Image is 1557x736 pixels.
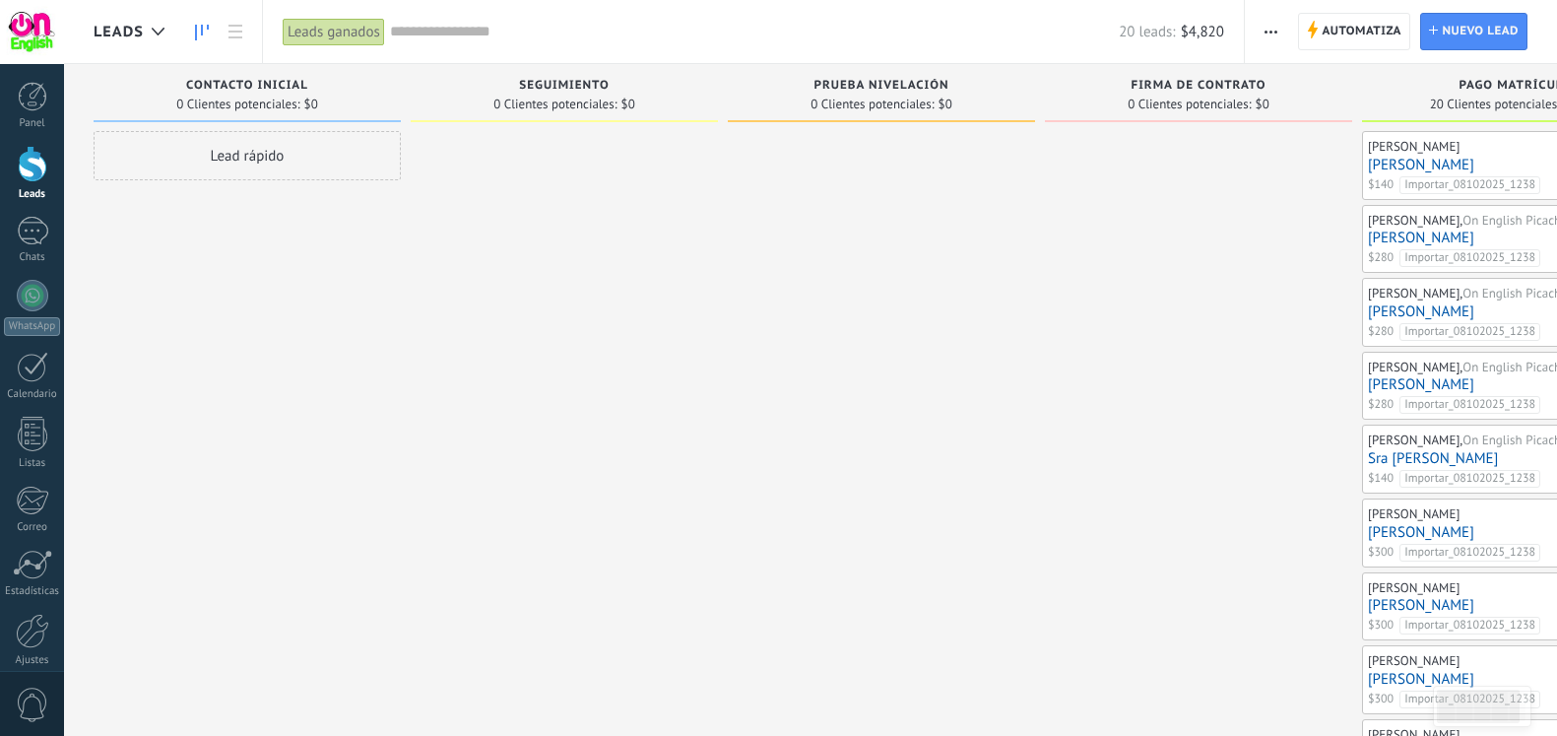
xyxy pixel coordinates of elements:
[1181,23,1224,41] span: $4,820
[1399,470,1540,488] span: Importar_08102025_1238
[1399,176,1540,194] span: Importar_08102025_1238
[1119,23,1175,41] span: 20 leads:
[519,79,609,93] span: Seguimiento
[1420,13,1527,50] a: Nuevo lead
[176,99,299,110] span: 0 Clientes potenciales:
[1368,691,1394,708] span: $300
[1399,249,1540,267] span: Importar_08102025_1238
[621,99,635,110] span: $0
[1399,544,1540,562] span: Importar_08102025_1238
[1055,79,1342,96] div: Firma de contrato
[1132,79,1266,93] span: Firma de contrato
[1322,14,1401,49] span: Automatiza
[1368,617,1394,635] span: $300
[94,131,401,180] div: Lead rápido
[1399,323,1540,341] span: Importar_08102025_1238
[4,188,61,201] div: Leads
[1442,14,1519,49] span: Nuevo lead
[1399,617,1540,635] span: Importar_08102025_1238
[4,317,60,336] div: WhatsApp
[186,79,308,93] span: Contacto inicial
[1368,470,1394,488] span: $140
[283,18,385,46] div: Leads ganados
[1368,396,1394,414] span: $280
[1399,396,1540,414] span: Importar_08102025_1238
[4,251,61,264] div: Chats
[421,79,708,96] div: Seguimiento
[1128,99,1251,110] span: 0 Clientes potenciales:
[738,79,1025,96] div: Prueba Nivelación
[103,79,391,96] div: Contacto inicial
[1368,249,1394,267] span: $280
[4,521,61,534] div: Correo
[1298,13,1410,50] a: Automatiza
[304,99,318,110] span: $0
[4,457,61,470] div: Listas
[1399,691,1540,708] span: Importar_08102025_1238
[94,23,144,41] span: Leads
[4,654,61,667] div: Ajustes
[814,79,949,93] span: Prueba Nivelación
[939,99,952,110] span: $0
[811,99,934,110] span: 0 Clientes potenciales:
[1368,176,1394,194] span: $140
[1368,544,1394,562] span: $300
[4,117,61,130] div: Panel
[4,388,61,401] div: Calendario
[493,99,616,110] span: 0 Clientes potenciales:
[1256,99,1269,110] span: $0
[1368,323,1394,341] span: $280
[4,585,61,598] div: Estadísticas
